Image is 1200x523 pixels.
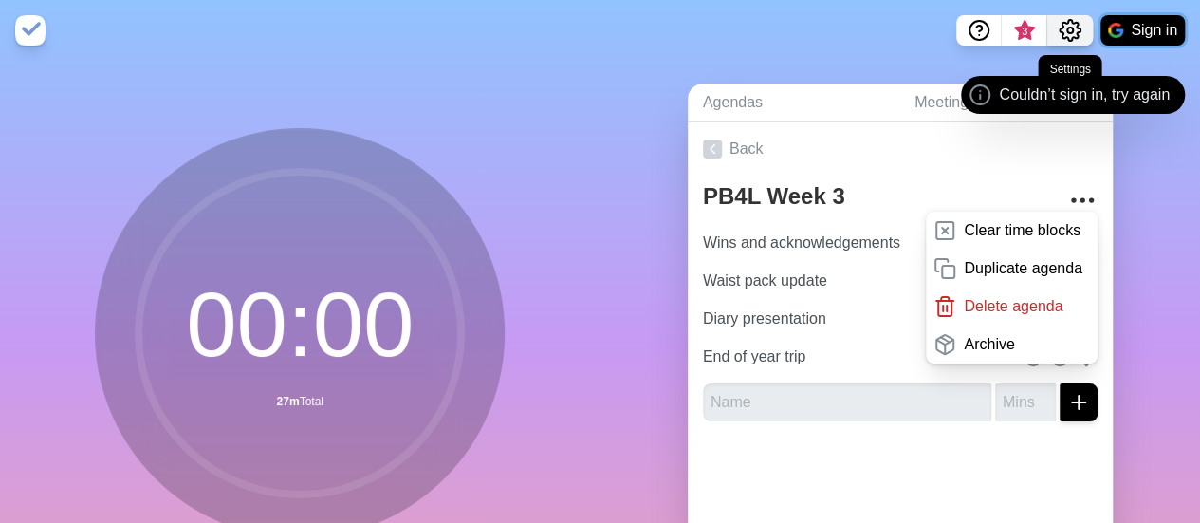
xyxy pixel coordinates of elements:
a: Back [688,122,1113,176]
img: timeblocks logo [15,15,46,46]
button: Sign in [1100,15,1185,46]
button: Help [956,15,1002,46]
button: What’s new [1002,15,1047,46]
p: Delete agenda [964,295,1062,318]
p: Clear time blocks [964,219,1080,242]
input: Name [695,224,965,262]
span: Couldn’t sign in, try again [999,84,1170,106]
p: Archive [964,333,1014,356]
input: Name [695,262,965,300]
span: 3 [1017,24,1032,39]
img: google logo [1108,23,1123,38]
p: Duplicate agenda [964,257,1082,280]
input: Name [703,383,991,421]
button: Settings [1047,15,1093,46]
a: Meetings [899,84,1113,122]
a: Agendas [688,84,899,122]
input: Name [695,338,965,376]
input: Mins [995,383,1056,421]
button: More [1063,181,1101,219]
input: Name [695,300,965,338]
